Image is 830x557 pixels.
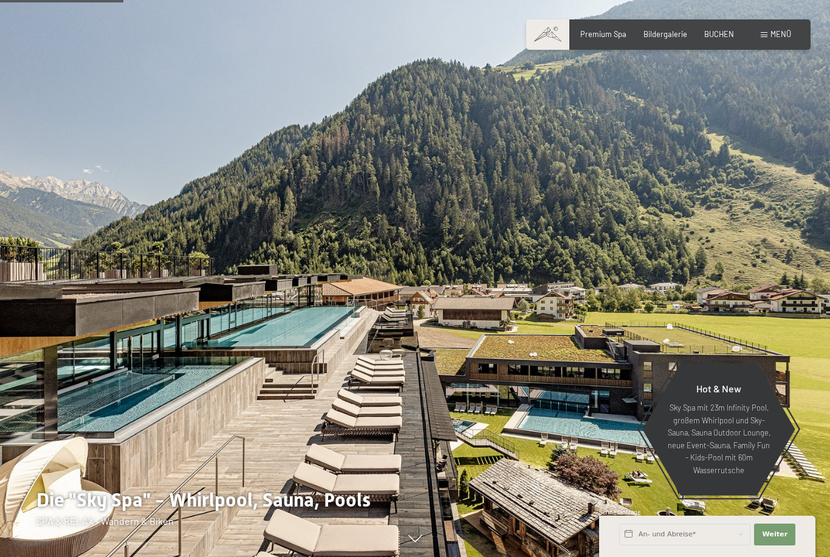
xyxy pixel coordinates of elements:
p: Sky Spa mit 23m Infinity Pool, großem Whirlpool und Sky-Sauna, Sauna Outdoor Lounge, neue Event-S... [666,402,772,476]
button: Weiter [754,524,795,545]
span: Hot & New [696,383,741,394]
a: Hot & New Sky Spa mit 23m Infinity Pool, großem Whirlpool und Sky-Sauna, Sauna Outdoor Lounge, ne... [642,363,796,496]
a: BUCHEN [704,29,734,39]
span: Weiter [762,530,787,539]
span: Schnellanfrage [599,508,641,516]
a: Bildergalerie [643,29,687,39]
a: Premium Spa [580,29,626,39]
span: Menü [770,29,791,39]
